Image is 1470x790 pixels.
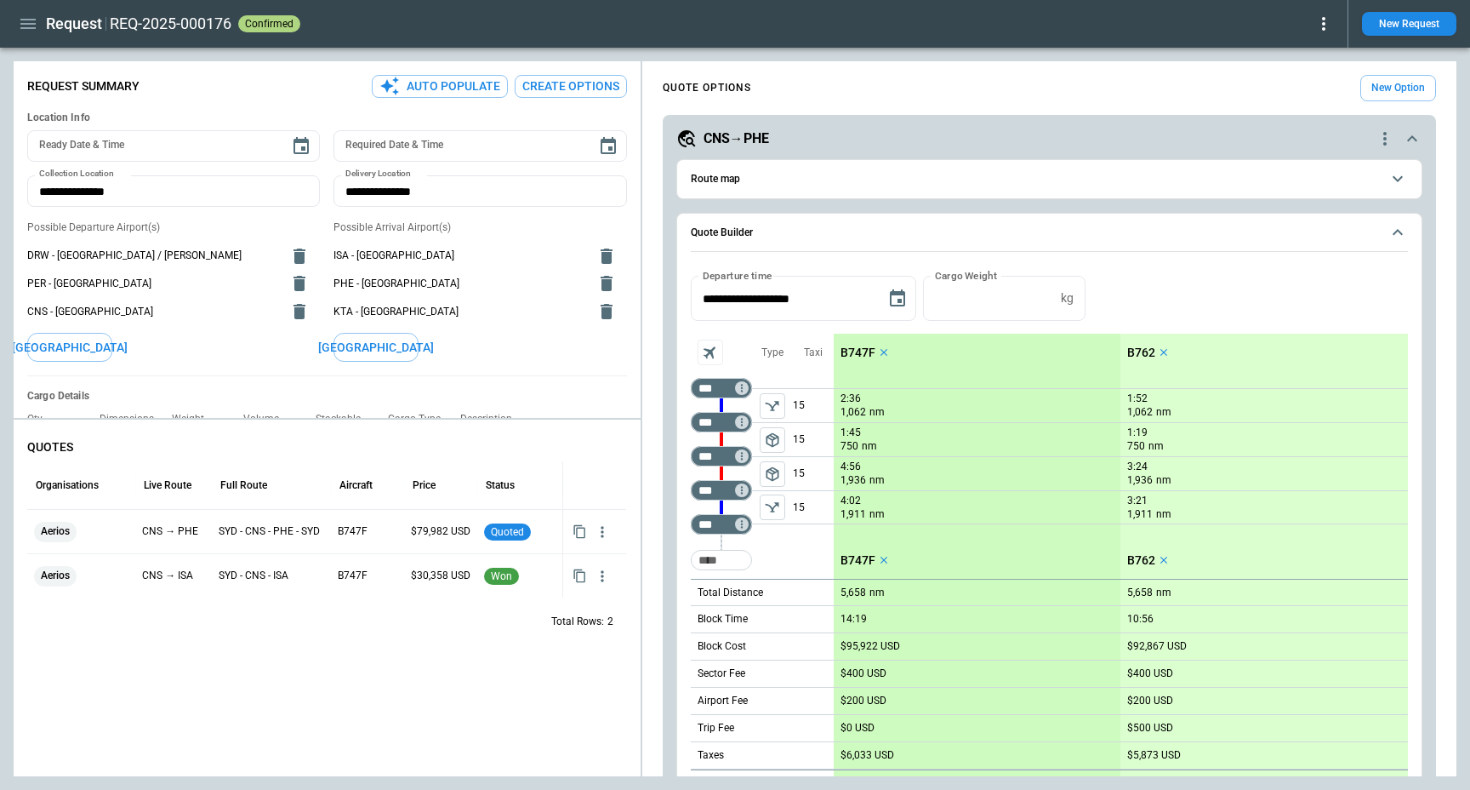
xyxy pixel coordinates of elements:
p: Sector Fee [698,667,745,681]
p: nm [869,473,885,488]
button: New Request [1362,12,1456,36]
p: Taxes [698,748,724,763]
p: Taxi [804,346,823,360]
p: 10:56 [1127,613,1154,626]
button: delete [282,239,316,273]
p: nm [869,405,885,420]
div: Organisations [36,479,99,491]
p: Weight [172,413,218,426]
p: Possible Arrival Airport(s) [333,220,626,235]
p: $92,867 USD [1127,640,1187,653]
p: B747F [338,524,397,539]
p: B747F [338,569,397,583]
button: left aligned [760,461,785,487]
p: 750 [1127,439,1145,454]
div: Too short [691,550,752,570]
button: [GEOGRAPHIC_DATA] [333,333,419,363]
p: QUOTES [27,440,627,455]
span: Aircraft selection [698,340,723,365]
button: Create Options [515,75,627,98]
p: 5,658 [1127,587,1153,599]
p: $6,033 USD [840,749,894,762]
p: Dimensions [100,413,168,426]
p: 1:19 [1127,426,1148,439]
p: B762 [1127,553,1155,568]
div: quote-option-actions [1375,129,1395,149]
p: $500 USD [1127,722,1173,735]
button: delete [282,295,316,329]
p: SYD - CNS - ISA [219,569,324,583]
p: $95,922 USD [840,640,900,653]
p: $30,358 USD [411,569,470,583]
button: left aligned [760,495,785,520]
button: left aligned [760,393,785,419]
p: Total Rows: [551,615,604,629]
p: SYD - CNS - PHE - SYD [219,524,324,539]
h6: Location Info [27,112,627,124]
p: 1:45 [840,426,861,439]
span: ISA - [GEOGRAPHIC_DATA] [333,249,585,263]
button: Route map [691,160,1408,198]
div: Too short [691,480,752,501]
p: Type [761,346,783,360]
div: Live Route [144,479,191,491]
p: nm [869,586,885,600]
p: nm [1148,439,1164,454]
span: quoted [487,526,527,538]
h4: QUOTE OPTIONS [663,84,751,92]
p: Stackable [316,413,374,426]
span: Type of sector [760,393,785,419]
p: nm [862,439,877,454]
p: nm [1156,473,1171,488]
p: B747F [840,553,875,568]
div: Full Route [220,479,267,491]
p: 2:36 [840,392,861,405]
span: Type of sector [760,495,785,520]
p: nm [869,507,885,522]
button: Copy quote content [569,565,590,587]
p: 750 [840,439,858,454]
p: nm [1156,507,1171,522]
p: B762 [1127,346,1155,360]
span: Type of sector [760,461,785,487]
p: 5,658 [840,587,866,599]
p: 3:21 [1127,495,1148,507]
div: Too short [691,514,752,535]
p: $200 USD [840,695,886,707]
h2: REQ-2025-000176 [110,14,231,34]
p: Airport Fee [698,694,748,708]
p: 4:02 [840,495,861,507]
p: 3:24 [1127,461,1148,473]
span: PER - [GEOGRAPHIC_DATA] [27,277,279,291]
button: Choose date [284,129,318,163]
p: 14:19 [840,613,867,626]
div: Too short [691,378,752,398]
p: $400 USD [840,667,886,680]
p: CNS → ISA [142,569,205,583]
h5: CNS→PHE [704,129,769,148]
button: delete [590,295,624,329]
button: CNS→PHEquote-option-actions [676,129,1422,149]
div: Status [486,479,515,491]
span: package_2 [764,466,781,483]
span: DRW - [GEOGRAPHIC_DATA] / [PERSON_NAME] [27,249,279,263]
p: 1:52 [1127,392,1148,405]
button: left aligned [760,427,785,453]
span: KTA - [GEOGRAPHIC_DATA] [333,305,585,319]
p: Block Time [698,612,748,627]
label: Collection Location [39,168,114,180]
label: Delivery Location [345,168,411,180]
label: Departure time [703,268,772,283]
p: 1,936 [1127,473,1153,488]
p: 15 [793,491,834,524]
span: CNS - [GEOGRAPHIC_DATA] [27,305,279,319]
div: Won [484,554,556,598]
span: PHE - [GEOGRAPHIC_DATA] [333,277,585,291]
p: 15 [793,457,834,490]
p: nm [1156,405,1171,420]
button: Choose date, selected date is Oct 14, 2025 [880,282,914,316]
p: Request Summary [27,79,140,94]
p: nm [1156,586,1171,600]
div: Price [413,479,436,491]
p: 1,911 [840,507,866,522]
